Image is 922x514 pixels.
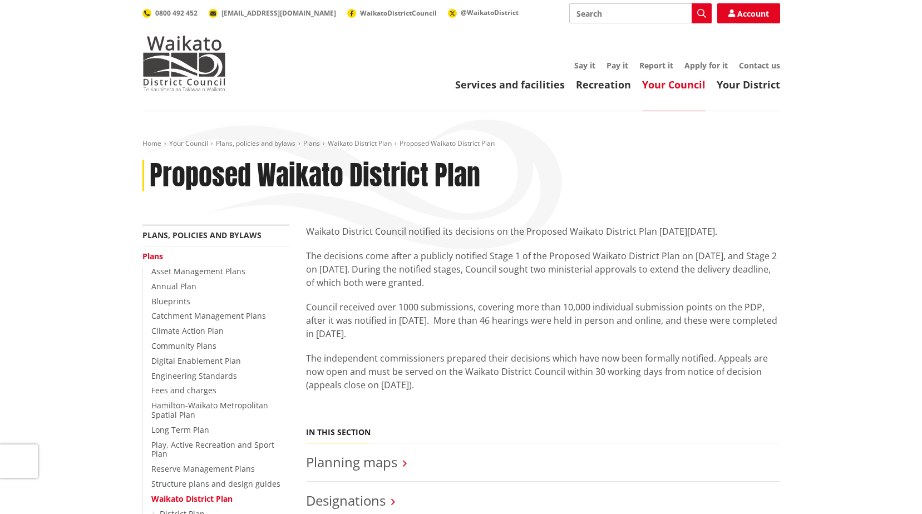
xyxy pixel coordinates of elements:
[455,78,565,91] a: Services and facilities
[574,60,595,71] a: Say it
[717,3,780,23] a: Account
[151,340,216,351] a: Community Plans
[155,8,198,18] span: 0800 492 452
[306,300,780,340] p: Council received over 1000 submissions, covering more than 10,000 individual submission points on...
[142,8,198,18] a: 0800 492 452
[142,139,780,149] nav: breadcrumb
[576,78,631,91] a: Recreation
[303,139,320,148] a: Plans
[642,78,706,91] a: Your Council
[150,160,480,192] h1: Proposed Waikato District Plan
[151,310,266,321] a: Catchment Management Plans
[739,60,780,71] a: Contact us
[639,60,673,71] a: Report it
[221,8,336,18] span: [EMAIL_ADDRESS][DOMAIN_NAME]
[360,8,437,18] span: WaikatoDistrictCouncil
[151,385,216,396] a: Fees and charges
[306,491,386,510] a: Designations
[684,60,728,71] a: Apply for it
[448,8,519,17] a: @WaikatoDistrict
[151,370,237,381] a: Engineering Standards
[151,325,224,336] a: Climate Action Plan
[169,139,208,148] a: Your Council
[347,8,437,18] a: WaikatoDistrictCouncil
[209,8,336,18] a: [EMAIL_ADDRESS][DOMAIN_NAME]
[151,463,255,474] a: Reserve Management Plans
[151,439,274,459] a: Play, Active Recreation and Sport Plan
[142,251,163,261] a: Plans
[142,139,161,148] a: Home
[151,478,280,489] a: Structure plans and design guides
[306,428,371,437] h5: In this section
[151,493,233,504] a: Waikato District Plan
[142,36,226,91] img: Waikato District Council - Te Kaunihera aa Takiwaa o Waikato
[151,424,209,435] a: Long Term Plan
[306,249,780,289] p: The decisions come after a publicly notified Stage 1 of the Proposed Waikato District Plan on [DA...
[569,3,712,23] input: Search input
[151,355,241,366] a: Digital Enablement Plan
[328,139,392,148] a: Waikato District Plan
[151,400,268,420] a: Hamilton-Waikato Metropolitan Spatial Plan
[461,8,519,17] span: @WaikatoDistrict
[306,225,780,238] p: Waikato District Council notified its decisions on the Proposed Waikato District Plan [DATE][DATE].
[717,78,780,91] a: Your District
[142,230,262,240] a: Plans, policies and bylaws
[216,139,295,148] a: Plans, policies and bylaws
[151,266,245,276] a: Asset Management Plans
[400,139,495,148] span: Proposed Waikato District Plan
[151,281,196,291] a: Annual Plan
[151,296,190,307] a: Blueprints
[607,60,628,71] a: Pay it
[306,453,397,471] a: Planning maps
[306,352,780,392] p: The independent commissioners prepared their decisions which have now been formally notified. App...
